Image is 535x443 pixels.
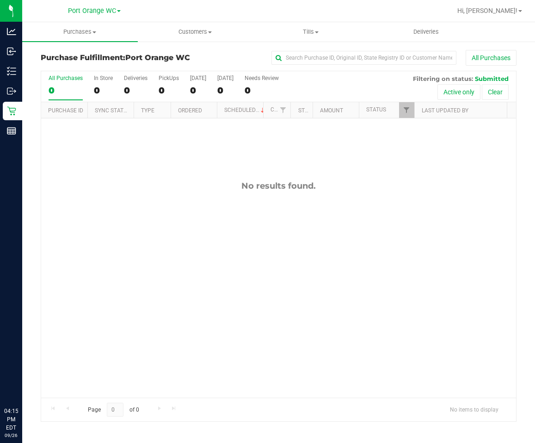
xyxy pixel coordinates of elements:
a: State Registry ID [298,107,347,114]
a: Ordered [178,107,202,114]
a: Tills [253,22,369,42]
button: Clear [482,84,509,100]
a: Purchases [22,22,138,42]
inline-svg: Outbound [7,86,16,96]
a: Customers [138,22,253,42]
input: Search Purchase ID, Original ID, State Registry ID or Customer Name... [271,51,456,65]
inline-svg: Reports [7,126,16,135]
button: Active only [437,84,480,100]
a: Type [141,107,154,114]
div: 0 [124,85,148,96]
iframe: Resource center [9,369,37,397]
a: Purchase ID [48,107,83,114]
div: Needs Review [245,75,279,81]
span: Tills [253,28,368,36]
a: Sync Status [95,107,130,114]
div: [DATE] [190,75,206,81]
inline-svg: Inbound [7,47,16,56]
span: No items to display [443,403,506,417]
span: Filtering on status: [413,75,473,82]
span: Port Orange WC [125,53,190,62]
div: PickUps [159,75,179,81]
a: Amount [320,107,343,114]
div: 0 [190,85,206,96]
p: 09/26 [4,432,18,439]
div: All Purchases [49,75,83,81]
span: Customers [138,28,253,36]
a: Status [366,106,386,113]
div: 0 [94,85,113,96]
span: Submitted [475,75,509,82]
div: 0 [217,85,234,96]
p: 04:15 PM EDT [4,407,18,432]
h3: Purchase Fulfillment: [41,54,199,62]
div: [DATE] [217,75,234,81]
div: No results found. [41,181,516,191]
span: Port Orange WC [68,7,116,15]
a: Filter [275,102,290,118]
div: In Store [94,75,113,81]
span: Deliveries [401,28,451,36]
div: 0 [245,85,279,96]
a: Scheduled [224,107,266,113]
button: All Purchases [466,50,517,66]
inline-svg: Inventory [7,67,16,76]
span: Hi, [PERSON_NAME]! [457,7,517,14]
div: Deliveries [124,75,148,81]
inline-svg: Analytics [7,27,16,36]
a: Filter [399,102,414,118]
div: 0 [49,85,83,96]
a: Last Updated By [422,107,468,114]
a: Customer [271,106,299,113]
span: Purchases [22,28,138,36]
span: Page of 0 [80,403,147,417]
div: 0 [159,85,179,96]
inline-svg: Retail [7,106,16,116]
a: Deliveries [369,22,484,42]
